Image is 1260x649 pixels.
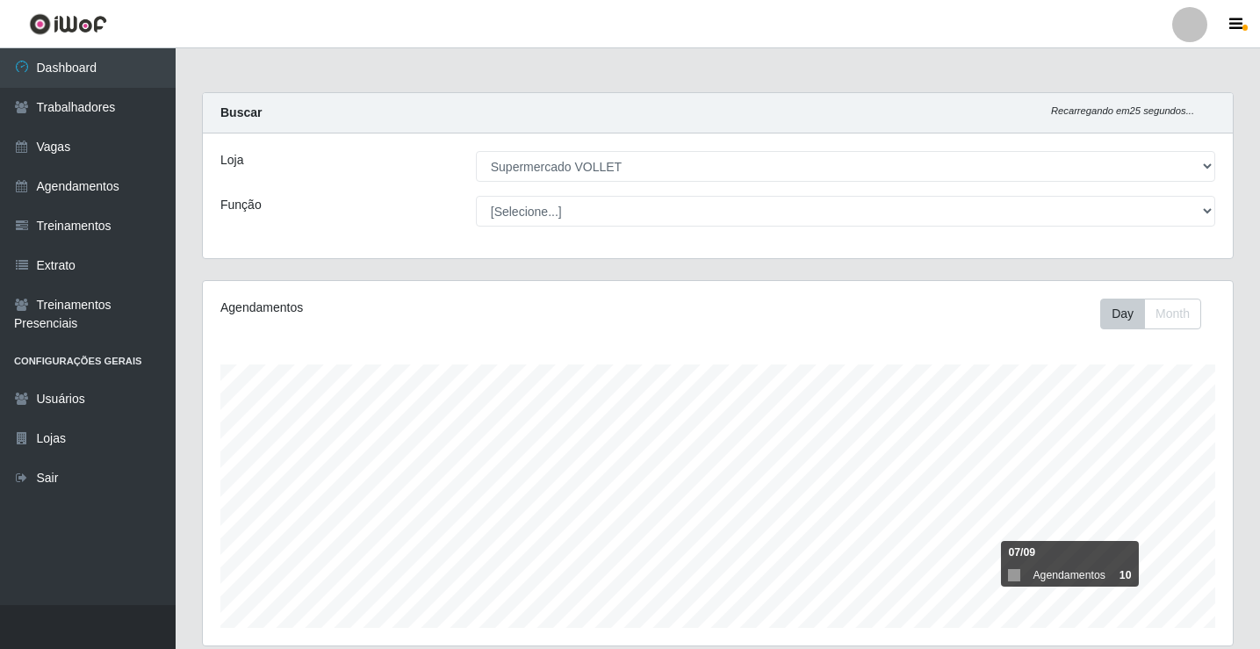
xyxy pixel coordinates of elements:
strong: Buscar [220,105,262,119]
i: Recarregando em 25 segundos... [1051,105,1194,116]
button: Day [1100,299,1145,329]
img: CoreUI Logo [29,13,107,35]
div: Toolbar with button groups [1100,299,1215,329]
label: Função [220,196,262,214]
label: Loja [220,151,243,169]
button: Month [1144,299,1201,329]
div: First group [1100,299,1201,329]
div: Agendamentos [220,299,620,317]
